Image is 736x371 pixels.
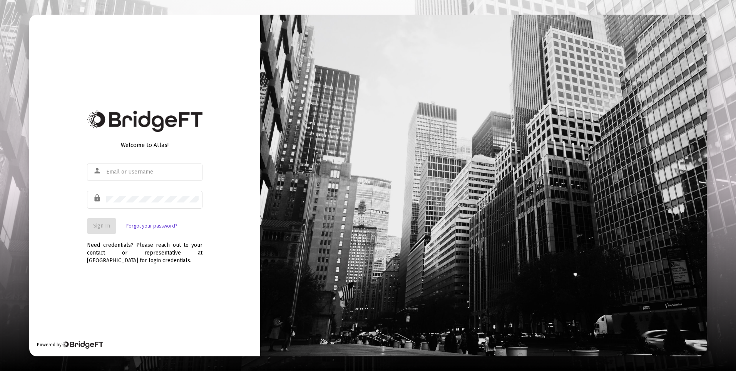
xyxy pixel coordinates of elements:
[87,110,202,132] img: Bridge Financial Technology Logo
[93,223,110,229] span: Sign In
[87,234,202,265] div: Need credentials? Please reach out to your contact or representative at [GEOGRAPHIC_DATA] for log...
[62,341,103,349] img: Bridge Financial Technology Logo
[87,141,202,149] div: Welcome to Atlas!
[37,341,103,349] div: Powered by
[106,169,199,175] input: Email or Username
[126,222,177,230] a: Forgot your password?
[87,218,116,234] button: Sign In
[93,194,102,203] mat-icon: lock
[93,166,102,175] mat-icon: person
